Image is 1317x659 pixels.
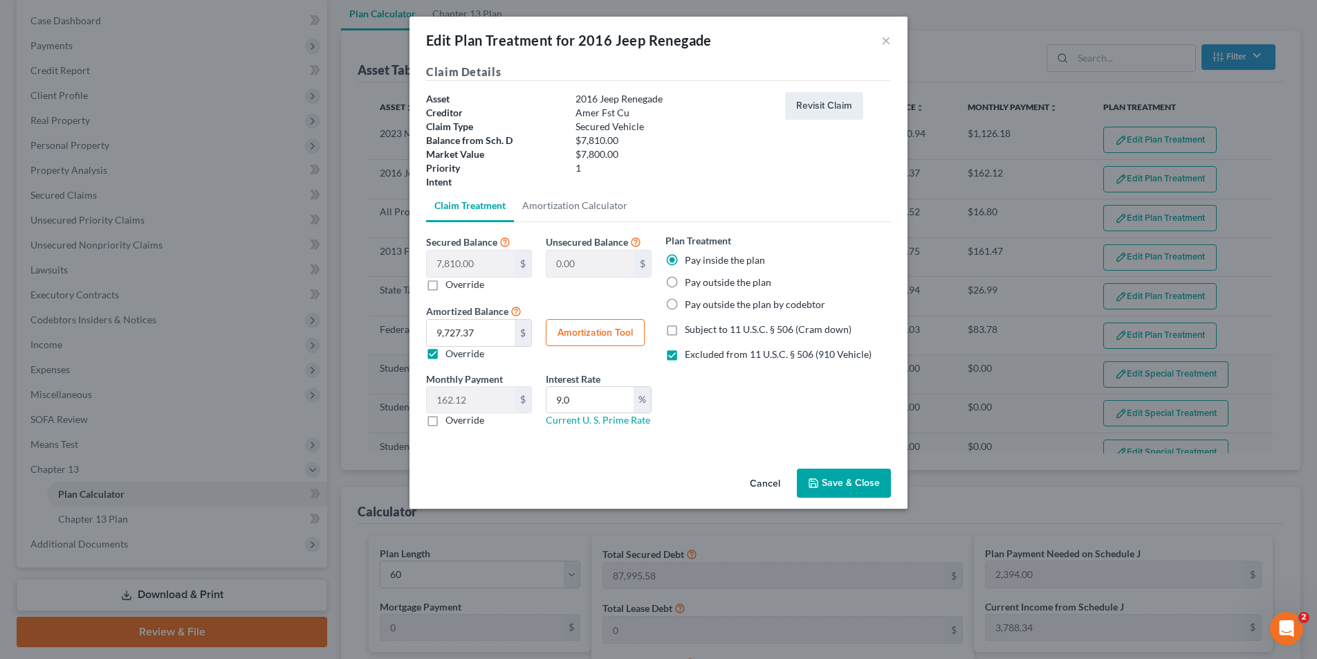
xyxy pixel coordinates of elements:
[685,348,872,360] span: Excluded from 11 U.S.C. § 506 (910 Vehicle)
[426,236,497,248] span: Secured Balance
[426,30,712,50] div: Edit Plan Treatment for 2016 Jeep Renegade
[569,134,778,147] div: $7,810.00
[426,64,891,81] h5: Claim Details
[569,120,778,134] div: Secured Vehicle
[569,161,778,175] div: 1
[515,387,531,413] div: $
[546,414,650,426] a: Current U. S. Prime Rate
[546,372,600,386] label: Interest Rate
[685,276,771,289] label: Pay outside the plan
[514,189,636,222] a: Amortization Calculator
[685,323,851,335] span: Subject to 11 U.S.C. § 506 (Cram down)
[515,251,531,277] div: $
[881,32,891,48] button: ×
[445,347,484,361] label: Override
[685,253,765,267] label: Pay inside the plan
[546,319,645,347] button: Amortization Tool
[634,387,651,413] div: %
[427,251,515,277] input: 0.00
[685,298,825,312] label: Pay outside the plan by codebtor
[426,189,514,222] a: Claim Treatment
[445,413,484,427] label: Override
[419,106,569,120] div: Creditor
[419,161,569,175] div: Priority
[569,92,778,106] div: 2016 Jeep Renegade
[427,387,515,413] input: 0.00
[546,236,628,248] span: Unsecured Balance
[546,251,634,277] input: 0.00
[427,320,515,346] input: 0.00
[419,92,569,106] div: Asset
[419,134,569,147] div: Balance from Sch. D
[546,387,634,413] input: 0.00
[419,120,569,134] div: Claim Type
[797,469,891,498] button: Save & Close
[569,106,778,120] div: Amer Fst Cu
[1270,612,1303,645] iframe: Intercom live chat
[785,92,863,120] button: Revisit Claim
[419,175,569,189] div: Intent
[569,147,778,161] div: $7,800.00
[445,278,484,291] label: Override
[1298,612,1309,623] span: 2
[426,305,508,317] span: Amortized Balance
[665,233,731,248] label: Plan Treatment
[515,320,531,346] div: $
[739,470,791,498] button: Cancel
[419,147,569,161] div: Market Value
[426,372,503,386] label: Monthly Payment
[634,251,651,277] div: $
